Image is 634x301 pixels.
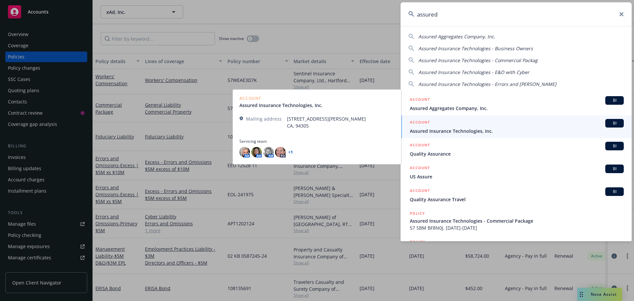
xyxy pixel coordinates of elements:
span: Assured Insurance Technologies, Inc. [410,128,624,134]
span: BI [608,143,621,149]
a: ACCOUNTBIAssured Insurance Technologies, Inc. [401,115,632,138]
a: ACCOUNTBIQuality Assurance Travel [401,184,632,207]
span: 57 SBM BF8N0J, [DATE]-[DATE] [410,224,624,231]
a: ACCOUNTBIUS Assure [401,161,632,184]
h5: ACCOUNT [410,165,430,172]
a: ACCOUNTBIQuality Assurance [401,138,632,161]
h5: ACCOUNT [410,96,430,104]
a: POLICY [401,235,632,263]
h5: ACCOUNT [410,142,430,150]
h5: ACCOUNT [410,119,430,127]
span: BI [608,166,621,172]
h5: POLICY [410,210,425,217]
span: US Assure [410,173,624,180]
span: Assured Insurance Technologies - Errors and [PERSON_NAME] [418,81,556,87]
a: ACCOUNTBIAssured Aggregates Company, Inc. [401,93,632,115]
span: Assured Insurance Technologies - Commercial Package [410,217,624,224]
span: BI [608,97,621,103]
input: Search... [401,2,632,26]
span: BI [608,189,621,195]
span: Quality Assurance [410,150,624,157]
a: POLICYAssured Insurance Technologies - Commercial Package57 SBM BF8N0J, [DATE]-[DATE] [401,207,632,235]
span: Assured Aggregates Company, Inc. [418,33,495,40]
span: Assured Insurance Technologies - E&O with Cyber [418,69,529,75]
span: BI [608,120,621,126]
span: Quality Assurance Travel [410,196,624,203]
span: Assured Aggregates Company, Inc. [410,105,624,112]
span: Assured Insurance Technologies - Business Owners [418,45,533,52]
h5: POLICY [410,239,425,245]
h5: ACCOUNT [410,187,430,195]
span: Assured Insurance Technologies - Commercial Packag [418,57,538,63]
